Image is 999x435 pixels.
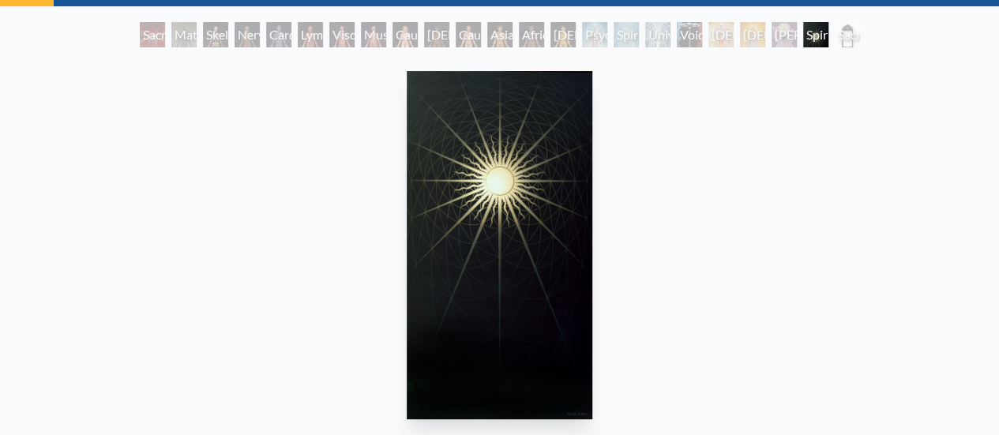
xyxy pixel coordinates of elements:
[235,22,260,47] div: Nervous System
[361,22,386,47] div: Muscle System
[407,71,592,419] img: 21-Spiritual-World-1986-Alex-Grey-watermarked.jpg
[740,22,765,47] div: [DEMOGRAPHIC_DATA]
[203,22,228,47] div: Skeletal System
[614,22,639,47] div: Spiritual Energy System
[582,22,607,47] div: Psychic Energy System
[708,22,734,47] div: [DEMOGRAPHIC_DATA]
[298,22,323,47] div: Lymphatic System
[456,22,481,47] div: Caucasian Man
[835,22,860,47] div: Sacred Mirrors Frame
[487,22,513,47] div: Asian Man
[677,22,702,47] div: Void Clear Light
[550,22,576,47] div: [DEMOGRAPHIC_DATA] Woman
[266,22,291,47] div: Cardiovascular System
[803,22,828,47] div: Spiritual World
[140,22,165,47] div: Sacred Mirrors Room, [GEOGRAPHIC_DATA]
[772,22,797,47] div: [PERSON_NAME]
[392,22,418,47] div: Caucasian Woman
[329,22,355,47] div: Viscera
[519,22,544,47] div: African Man
[171,22,197,47] div: Material World
[645,22,670,47] div: Universal Mind Lattice
[424,22,449,47] div: [DEMOGRAPHIC_DATA] Woman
